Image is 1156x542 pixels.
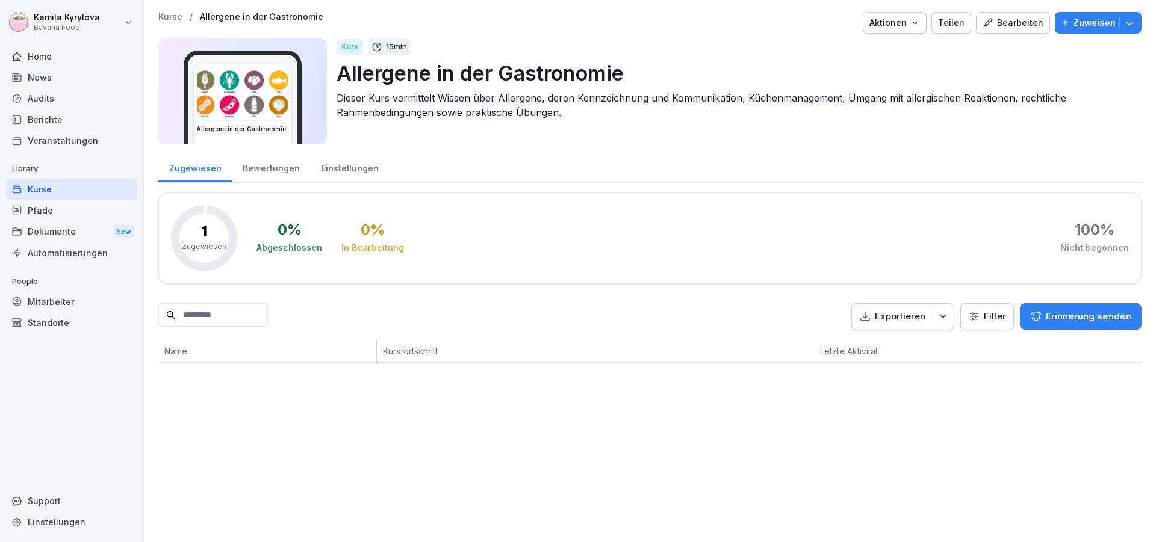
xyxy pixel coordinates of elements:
[6,221,137,243] div: Dokumente
[875,310,925,324] p: Exportieren
[337,39,363,55] div: Kurs
[869,16,920,29] div: Aktionen
[113,225,134,239] div: New
[1046,310,1131,323] p: Erinnerung senden
[6,272,137,291] p: People
[6,46,137,67] a: Home
[961,304,1013,330] button: Filter
[6,221,137,243] a: DokumenteNew
[6,109,137,130] a: Berichte
[341,242,404,254] div: In Bearbeitung
[232,152,310,182] a: Bewertungen
[1060,242,1129,254] div: Nicht begonnen
[256,242,322,254] div: Abgeschlossen
[337,58,1132,88] p: Allergene in der Gastronomie
[361,223,385,237] div: 0 %
[6,159,137,179] p: Library
[201,224,207,239] p: 1
[278,223,302,237] div: 0 %
[6,67,137,88] a: News
[1055,12,1142,34] button: Zuweisen
[6,490,137,511] div: Support
[983,16,1043,29] div: Bearbeiten
[200,12,323,22] a: Allergene in der Gastronomie
[196,125,289,134] h3: Allergene in der Gastronomie
[386,41,407,53] p: 15 min
[158,12,182,22] a: Kurse
[6,200,137,221] a: Pfade
[1073,16,1116,29] p: Zuweisen
[863,12,927,34] button: Aktionen
[34,13,100,23] p: Kamila Kyrylova
[820,345,945,357] p: Letzte Aktivität
[383,345,644,357] p: Kursfortschritt
[6,179,137,200] a: Kurse
[968,310,1006,322] div: Filter
[337,91,1132,120] p: Dieser Kurs vermittelt Wissen über Allergene, deren Kennzeichnung und Kommunikation, Küchenmanage...
[6,130,137,151] a: Veranstaltungen
[6,88,137,109] a: Audits
[851,303,954,330] button: Exportieren
[182,241,226,252] p: Zugewiesen
[6,242,137,263] a: Automatisierungen
[938,16,965,29] div: Teilen
[158,152,232,182] a: Zugewiesen
[34,23,100,32] p: Bavaria Food
[6,291,137,312] a: Mitarbeiter
[164,345,370,357] p: Name
[931,12,971,34] button: Teilen
[197,67,288,120] img: wi6qaxf14ni09ll6d10wcg5r.png
[6,511,137,532] a: Einstellungen
[310,152,389,182] a: Einstellungen
[1020,303,1142,330] button: Erinnerung senden
[6,312,137,333] a: Standorte
[976,12,1050,34] button: Bearbeiten
[190,12,193,22] p: /
[1075,223,1114,237] div: 100 %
